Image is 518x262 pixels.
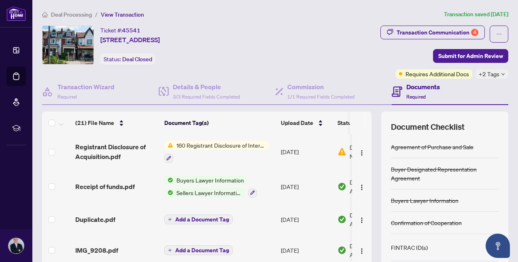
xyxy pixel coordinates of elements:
[359,150,365,156] img: Logo
[350,241,400,259] span: Document Approved
[433,49,508,63] button: Submit for Admin Review
[391,165,499,183] div: Buyer Designated Representation Agreement
[101,11,144,18] span: View Transaction
[122,27,140,34] span: 45541
[173,82,240,92] h4: Details & People
[350,210,400,228] span: Document Approved
[168,217,172,221] span: plus
[406,94,426,100] span: Required
[380,26,485,39] button: Transaction Communication4
[359,248,365,254] img: Logo
[164,215,233,224] button: Add a Document Tag
[175,247,229,253] span: Add a Document Tag
[164,176,173,185] img: Status Icon
[496,31,502,37] span: ellipsis
[72,112,161,134] th: (21) File Name
[100,35,160,45] span: [STREET_ADDRESS]
[42,26,93,64] img: IMG-W12265121_1.jpg
[173,94,240,100] span: 3/3 Required Fields Completed
[75,182,135,191] span: Receipt of funds.pdf
[334,112,403,134] th: Status
[100,54,155,64] div: Status:
[51,11,92,18] span: Deal Processing
[391,218,462,227] div: Confirmation of Cooperation
[42,12,48,17] span: home
[57,94,77,100] span: Required
[173,188,245,197] span: Sellers Lawyer Information
[75,215,115,224] span: Duplicate.pdf
[471,29,478,36] div: 4
[75,142,158,161] span: Registrant Disclosure of Acquisition.pdf
[355,145,368,158] button: Logo
[486,234,510,258] button: Open asap
[168,248,172,252] span: plus
[100,26,140,35] div: Ticket #:
[287,82,355,92] h4: Commission
[57,82,115,92] h4: Transaction Wizard
[122,56,152,63] span: Deal Closed
[391,142,473,151] div: Agreement of Purchase and Sale
[355,180,368,193] button: Logo
[95,10,98,19] li: /
[359,184,365,191] img: Logo
[391,121,465,133] span: Document Checklist
[391,196,459,205] div: Buyers Lawyer Information
[8,238,24,253] img: Profile Icon
[278,112,334,134] th: Upload Date
[338,118,354,127] span: Status
[405,69,469,78] span: Requires Additional Docs
[164,188,173,197] img: Status Icon
[350,178,400,195] span: Document Approved
[338,246,346,255] img: Document Status
[161,112,278,134] th: Document Tag(s)
[438,49,503,62] span: Submit for Admin Review
[501,72,505,76] span: down
[278,134,334,169] td: [DATE]
[278,204,334,235] td: [DATE]
[338,215,346,224] img: Document Status
[287,94,355,100] span: 1/1 Required Fields Completed
[281,118,313,127] span: Upload Date
[338,182,346,191] img: Document Status
[173,176,247,185] span: Buyers Lawyer Information
[355,213,368,226] button: Logo
[164,141,173,150] img: Status Icon
[397,26,478,39] div: Transaction Communication
[278,169,334,204] td: [DATE]
[173,141,269,150] span: 160 Registrant Disclosure of Interest - Acquisition ofProperty
[164,176,257,198] button: Status IconBuyers Lawyer InformationStatus IconSellers Lawyer Information
[391,243,428,252] div: FINTRAC ID(s)
[359,217,365,223] img: Logo
[164,141,269,163] button: Status Icon160 Registrant Disclosure of Interest - Acquisition ofProperty
[6,6,26,21] img: logo
[479,69,499,79] span: +2 Tags
[444,10,508,19] article: Transaction saved [DATE]
[338,147,346,156] img: Document Status
[164,245,233,255] button: Add a Document Tag
[75,118,114,127] span: (21) File Name
[75,245,118,255] span: IMG_9208.pdf
[355,244,368,257] button: Logo
[350,143,392,161] span: Document Needs Work
[406,82,440,92] h4: Documents
[175,217,229,222] span: Add a Document Tag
